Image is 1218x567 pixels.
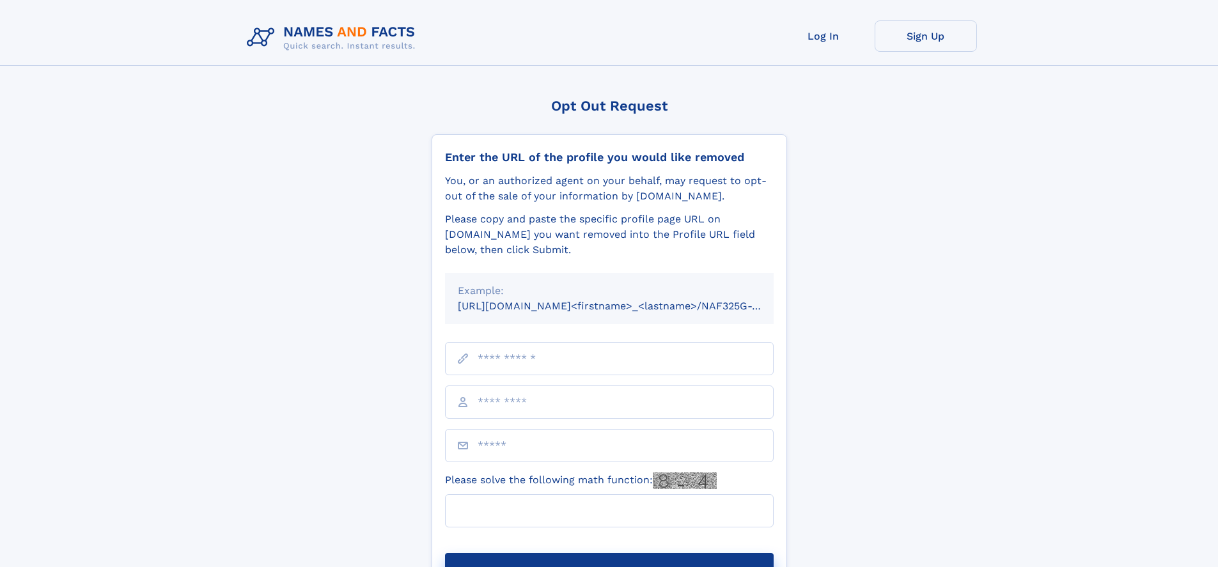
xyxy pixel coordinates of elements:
[458,300,798,312] small: [URL][DOMAIN_NAME]<firstname>_<lastname>/NAF325G-xxxxxxxx
[445,173,774,204] div: You, or an authorized agent on your behalf, may request to opt-out of the sale of your informatio...
[875,20,977,52] a: Sign Up
[772,20,875,52] a: Log In
[458,283,761,299] div: Example:
[445,212,774,258] div: Please copy and paste the specific profile page URL on [DOMAIN_NAME] you want removed into the Pr...
[242,20,426,55] img: Logo Names and Facts
[445,472,717,489] label: Please solve the following math function:
[445,150,774,164] div: Enter the URL of the profile you would like removed
[432,98,787,114] div: Opt Out Request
